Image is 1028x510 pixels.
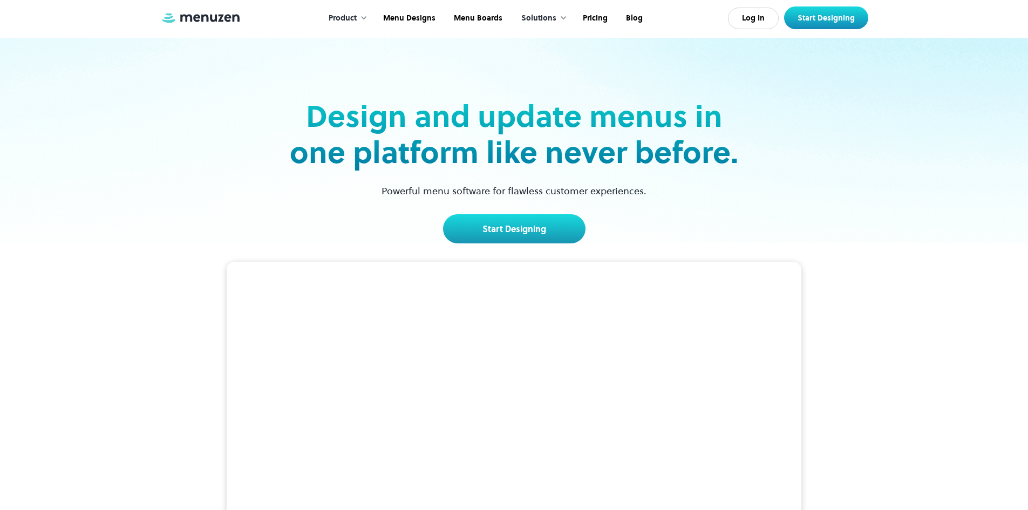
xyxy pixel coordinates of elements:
a: Start Designing [443,214,586,243]
div: Product [329,12,357,24]
div: Product [318,2,373,35]
a: Pricing [573,2,616,35]
div: Solutions [521,12,556,24]
a: Menu Designs [373,2,444,35]
a: Start Designing [784,6,868,29]
a: Log In [728,8,779,29]
a: Blog [616,2,651,35]
h2: Design and update menus in one platform like never before. [287,98,742,171]
div: Solutions [510,2,573,35]
p: Powerful menu software for flawless customer experiences. [368,183,660,198]
a: Menu Boards [444,2,510,35]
